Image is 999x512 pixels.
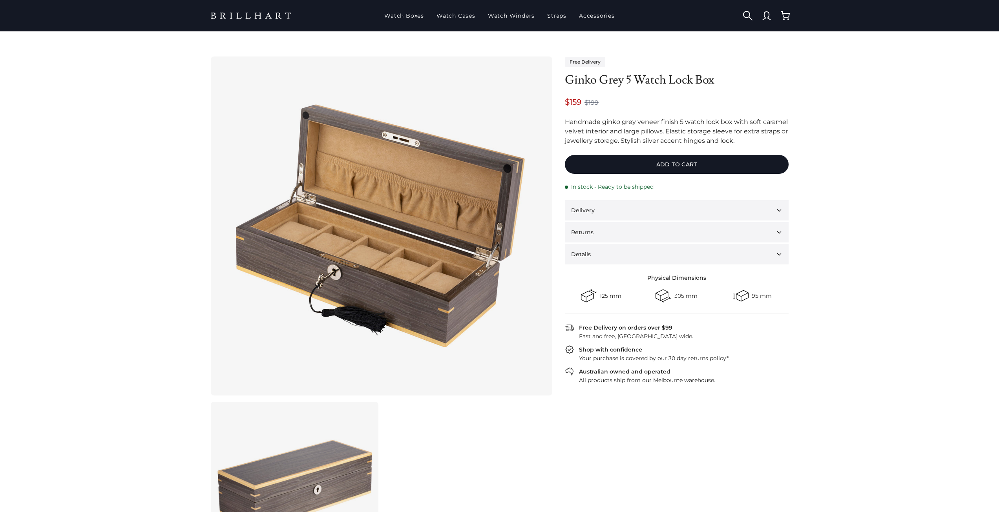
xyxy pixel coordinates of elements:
div: 305 mm [674,293,698,299]
div: Width [581,288,597,304]
a: Watch Boxes [381,5,427,26]
div: Your purchase is covered by our 30 day returns policy*. [574,354,789,362]
h1: Ginko Grey 5 Watch Lock Box [565,73,789,87]
a: Straps [544,5,570,26]
button: Details [565,244,789,264]
button: Delivery [565,200,789,220]
nav: Main [381,5,618,26]
span: $159 [565,97,581,108]
a: Watch Cases [433,5,478,26]
div: Handmade ginko grey veneer finish 5 watch lock box with soft caramel velvet interior and large pi... [565,117,789,146]
a: Watch Winders [485,5,538,26]
span: In stock - Ready to be shipped [571,183,654,191]
button: Returns [565,222,789,242]
button: Add to cart [565,155,789,174]
div: Australian owned and operated [579,368,670,375]
div: Length [656,288,671,304]
div: All products ship from our Melbourne warehouse. [574,376,789,384]
div: Shop with confidence [579,346,642,353]
div: Free Delivery [565,57,605,67]
div: 125 mm [600,293,621,299]
span: $199 [584,98,599,108]
div: Physical Dimensions [565,274,789,282]
img: Ginko Grey 5 Watch Lock Box [223,69,537,383]
div: 95 mm [752,293,772,299]
a: Accessories [576,5,618,26]
div: Height [733,288,749,304]
div: Fast and free, [GEOGRAPHIC_DATA] wide. [574,332,789,340]
div: Free Delivery on orders over $99 [579,324,672,332]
